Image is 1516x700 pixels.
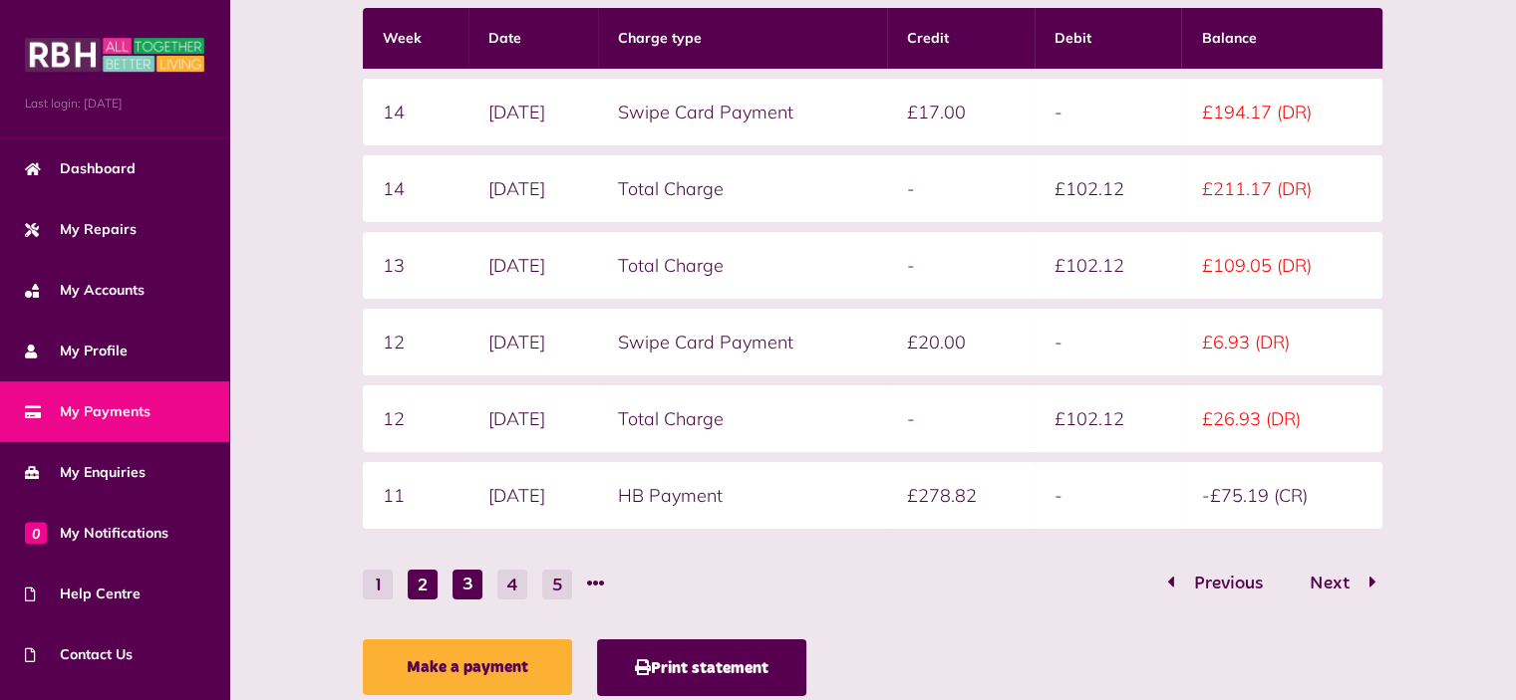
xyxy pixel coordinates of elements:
[1161,570,1284,598] button: Go to page 2
[598,155,887,222] td: Total Charge
[1181,462,1381,529] td: -£75.19 (CR)
[25,35,204,75] img: MyRBH
[887,309,1035,375] td: £20.00
[468,385,598,452] td: [DATE]
[363,385,468,452] td: 12
[597,639,806,696] button: Print statement
[598,462,887,529] td: HB Payment
[25,462,146,483] span: My Enquiries
[25,644,133,665] span: Contact Us
[1289,570,1382,598] button: Go to page 4
[887,8,1035,69] th: Credit
[25,219,137,240] span: My Repairs
[468,232,598,299] td: [DATE]
[1181,232,1381,299] td: £109.05 (DR)
[598,79,887,145] td: Swipe Card Payment
[363,462,468,529] td: 11
[887,462,1035,529] td: £278.82
[25,341,128,361] span: My Profile
[363,309,468,375] td: 12
[468,8,598,69] th: Date
[25,158,136,179] span: Dashboard
[1035,79,1182,145] td: -
[363,570,393,599] button: Go to page 1
[1181,79,1381,145] td: £194.17 (DR)
[468,309,598,375] td: [DATE]
[1295,575,1364,592] span: Next
[1181,309,1381,375] td: £6.93 (DR)
[25,583,141,604] span: Help Centre
[25,401,151,422] span: My Payments
[1035,385,1182,452] td: £102.12
[1035,155,1182,222] td: £102.12
[1181,8,1381,69] th: Balance
[887,232,1035,299] td: -
[598,385,887,452] td: Total Charge
[598,8,887,69] th: Charge type
[25,95,204,113] span: Last login: [DATE]
[1035,232,1182,299] td: £102.12
[363,8,468,69] th: Week
[468,79,598,145] td: [DATE]
[363,79,468,145] td: 14
[363,232,468,299] td: 13
[468,462,598,529] td: [DATE]
[1035,309,1182,375] td: -
[598,232,887,299] td: Total Charge
[1035,8,1182,69] th: Debit
[542,570,572,599] button: Go to page 5
[887,385,1035,452] td: -
[25,523,168,544] span: My Notifications
[887,155,1035,222] td: -
[408,570,438,599] button: Go to page 2
[25,280,145,301] span: My Accounts
[1035,462,1182,529] td: -
[598,309,887,375] td: Swipe Card Payment
[363,639,572,695] a: Make a payment
[25,522,47,544] span: 0
[363,155,468,222] td: 14
[468,155,598,222] td: [DATE]
[887,79,1035,145] td: £17.00
[1181,385,1381,452] td: £26.93 (DR)
[1179,575,1278,592] span: Previous
[1181,155,1381,222] td: £211.17 (DR)
[497,570,527,599] button: Go to page 4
